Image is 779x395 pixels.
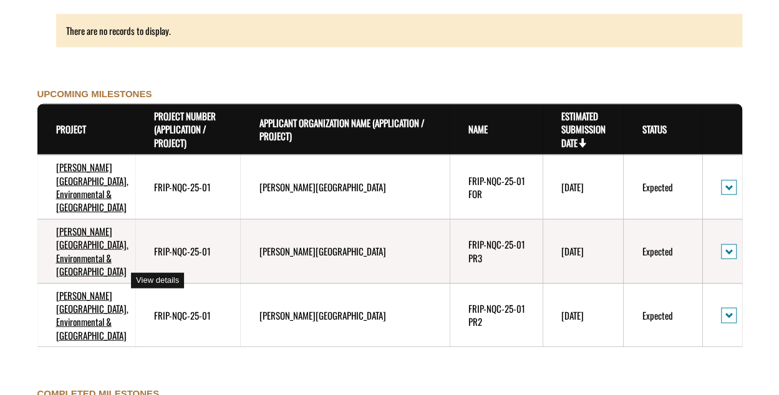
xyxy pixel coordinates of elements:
label: UPCOMING MILESTONES [37,87,152,100]
td: FRIP-NQC-25-01 [135,155,241,219]
label: Final Reporting Template File [3,42,99,55]
div: View details [131,273,184,288]
div: There are no records to display. [37,14,742,47]
td: action menu [702,219,742,283]
td: FRIP-NQC-25-01 PR2 [450,283,543,347]
a: Name [468,122,488,136]
td: NorQuest College [240,155,449,219]
td: FRIP-NQC-25-01 FOR [450,155,543,219]
time: [DATE] [561,180,584,194]
a: Applicant Organization Name (Application / Project) [259,116,424,143]
time: [DATE] [561,308,584,322]
a: FRIP Final Report - Template.docx [3,57,115,70]
div: --- [3,100,12,113]
td: action menu [702,283,742,347]
td: Expected [623,219,702,283]
td: Expected [623,283,702,347]
td: NorQuest College, Environmental & Forestry Field School [37,283,135,347]
td: NorQuest College [240,283,449,347]
td: FRIP-NQC-25-01 [135,219,241,283]
a: [PERSON_NAME][GEOGRAPHIC_DATA], Environmental & [GEOGRAPHIC_DATA] [56,160,128,214]
th: Actions [702,104,742,155]
a: Project [56,122,86,136]
td: FRIP-NQC-25-01 [135,283,241,347]
label: File field for users to download amendment request template [3,85,74,98]
a: Estimated Submission Date [561,109,606,150]
td: NorQuest College, Environmental & Forestry Field School [37,219,135,283]
time: [DATE] [561,244,584,258]
td: 8/31/2025 [543,283,623,347]
button: action menu [721,244,737,260]
td: 7/31/2027 [543,155,623,219]
td: FRIP-NQC-25-01 PR3 [450,219,543,283]
td: NorQuest College, Environmental & Forestry Field School [37,155,135,219]
button: action menu [721,308,737,323]
a: FRIP Progress Report - Template .docx [3,14,132,28]
a: [PERSON_NAME][GEOGRAPHIC_DATA], Environmental & [GEOGRAPHIC_DATA] [56,224,128,278]
a: [PERSON_NAME][GEOGRAPHIC_DATA], Environmental & [GEOGRAPHIC_DATA] [56,288,128,342]
td: Expected [623,155,702,219]
div: There are no records to display. [56,14,742,47]
td: action menu [702,155,742,219]
button: action menu [721,180,737,196]
a: Project Number (Application / Project) [154,109,216,150]
a: Status [642,122,666,136]
td: 8/31/2026 [543,219,623,283]
td: NorQuest College [240,219,449,283]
